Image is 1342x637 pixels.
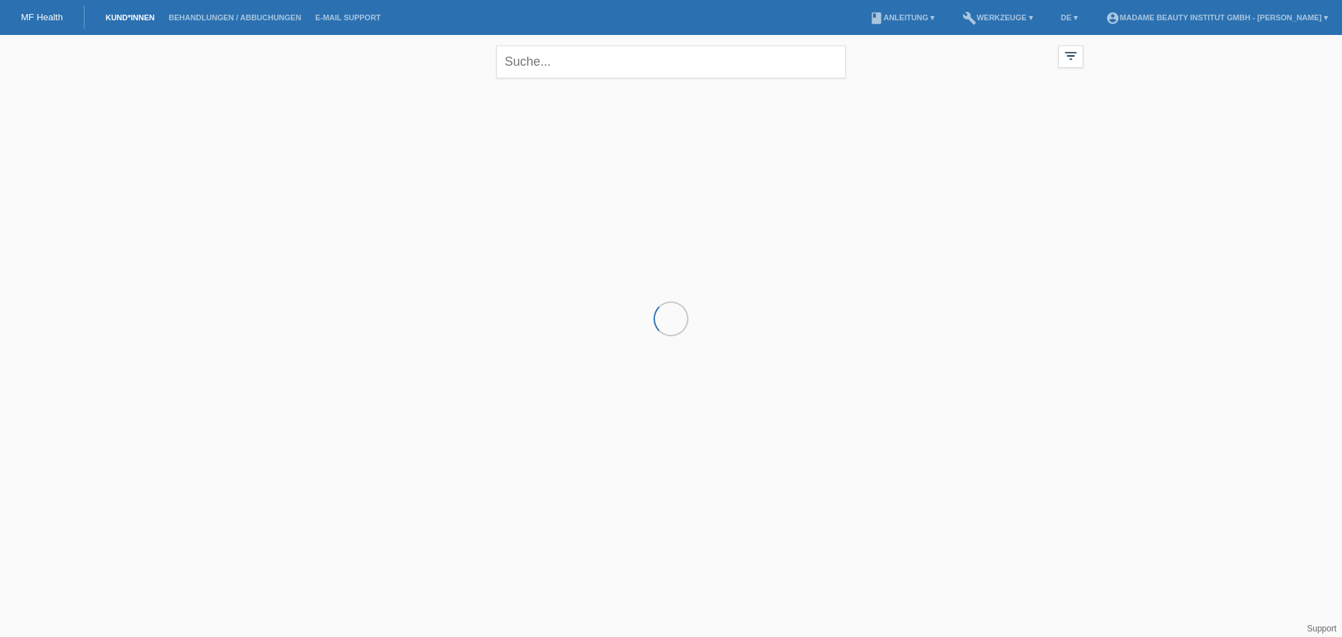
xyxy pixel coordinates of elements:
a: Support [1307,624,1336,634]
a: buildWerkzeuge ▾ [955,13,1040,22]
a: account_circleMadame Beauty Institut GmbH - [PERSON_NAME] ▾ [1099,13,1335,22]
i: build [962,11,976,25]
a: Kund*innen [99,13,161,22]
a: Behandlungen / Abbuchungen [161,13,308,22]
i: account_circle [1106,11,1120,25]
input: Suche... [496,45,846,78]
a: E-Mail Support [308,13,388,22]
i: book [870,11,883,25]
a: MF Health [21,12,63,22]
a: DE ▾ [1054,13,1085,22]
a: bookAnleitung ▾ [863,13,941,22]
i: filter_list [1063,48,1078,64]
